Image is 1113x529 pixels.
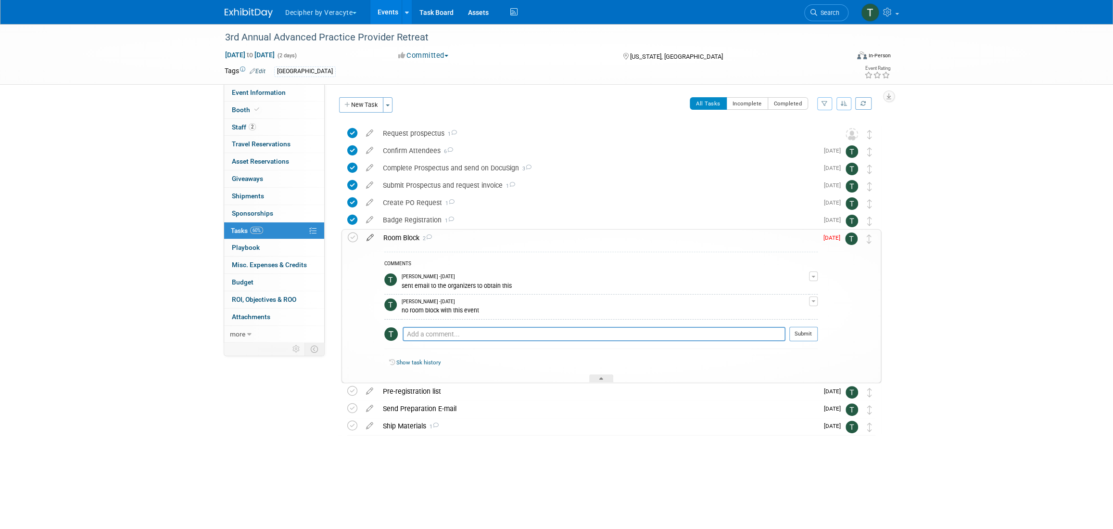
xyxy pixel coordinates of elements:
[845,232,858,245] img: Tony Alvarado
[361,387,378,396] a: edit
[690,97,727,110] button: All Tasks
[384,273,397,286] img: Tony Alvarado
[232,313,270,321] span: Attachments
[824,388,846,395] span: [DATE]
[232,157,289,165] span: Asset Reservations
[868,52,891,59] div: In-Person
[441,148,453,155] span: 6
[232,140,291,148] span: Travel Reservations
[378,383,818,400] div: Pre-registration list
[402,273,455,280] span: [PERSON_NAME] - [DATE]
[378,418,818,434] div: Ship Materials
[726,97,768,110] button: Incomplete
[395,51,452,61] button: Committed
[846,386,858,399] img: Tony Alvarado
[503,183,515,189] span: 1
[224,102,324,118] a: Booth
[361,146,378,155] a: edit
[378,400,818,417] div: Send Preparation E-mail
[232,175,263,182] span: Giveaways
[824,423,846,429] span: [DATE]
[804,4,848,21] a: Search
[224,239,324,256] a: Playbook
[824,405,846,412] span: [DATE]
[444,131,457,137] span: 1
[867,130,872,139] i: Move task
[846,421,858,433] img: Tony Alvarado
[232,106,261,114] span: Booth
[867,388,872,397] i: Move task
[846,128,858,141] img: Unassigned
[378,142,818,159] div: Confirm Attendees
[225,8,273,18] img: ExhibitDay
[817,9,839,16] span: Search
[867,199,872,208] i: Move task
[864,66,890,71] div: Event Rating
[225,66,266,77] td: Tags
[224,84,324,101] a: Event Information
[824,217,846,223] span: [DATE]
[867,182,872,191] i: Move task
[846,180,858,193] img: Tony Alvarado
[250,68,266,75] a: Edit
[224,326,324,343] a: more
[442,218,454,224] span: 1
[232,296,296,303] span: ROI, Objectives & ROO
[277,52,297,59] span: (2 days)
[396,359,441,366] a: Show task history
[855,97,872,110] a: Refresh
[222,29,834,46] div: 3rd Annual Advanced Practice Provider Retreat
[792,50,891,65] div: Event Format
[402,281,809,290] div: sent email to the organizers to obtain this
[867,423,872,432] i: Move task
[224,291,324,308] a: ROI, Objectives & ROO
[232,209,273,217] span: Sponsorships
[361,198,378,207] a: edit
[867,405,872,414] i: Move task
[224,170,324,187] a: Giveaways
[378,194,818,211] div: Create PO Request
[232,261,307,269] span: Misc. Expenses & Credits
[224,309,324,325] a: Attachments
[361,422,378,430] a: edit
[231,227,263,234] span: Tasks
[419,235,432,242] span: 2
[402,298,455,305] span: [PERSON_NAME] - [DATE]
[824,165,846,171] span: [DATE]
[232,192,264,200] span: Shipments
[274,66,336,77] div: [GEOGRAPHIC_DATA]
[867,234,872,244] i: Move task
[378,160,818,176] div: Complete Prospectus and send on DocuSign
[361,181,378,190] a: edit
[846,197,858,210] img: Tony Alvarado
[789,327,818,341] button: Submit
[250,227,263,234] span: 60%
[232,244,260,251] span: Playbook
[224,257,324,273] a: Misc. Expenses & Credits
[846,215,858,227] img: Tony Alvarado
[378,212,818,228] div: Badge Registration
[225,51,275,59] span: [DATE] [DATE]
[823,234,845,241] span: [DATE]
[442,200,455,206] span: 1
[361,216,378,224] a: edit
[224,274,324,291] a: Budget
[305,343,325,355] td: Toggle Event Tabs
[824,182,846,189] span: [DATE]
[861,3,879,22] img: Tony Alvarado
[519,166,531,172] span: 3
[339,97,383,113] button: New Task
[630,53,722,60] span: [US_STATE], [GEOGRAPHIC_DATA]
[426,424,439,430] span: 1
[361,164,378,172] a: edit
[249,123,256,130] span: 2
[254,107,259,112] i: Booth reservation complete
[224,222,324,239] a: Tasks60%
[361,129,378,138] a: edit
[824,199,846,206] span: [DATE]
[224,205,324,222] a: Sponsorships
[224,119,324,136] a: Staff2
[288,343,305,355] td: Personalize Event Tab Strip
[846,163,858,175] img: Tony Alvarado
[224,153,324,170] a: Asset Reservations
